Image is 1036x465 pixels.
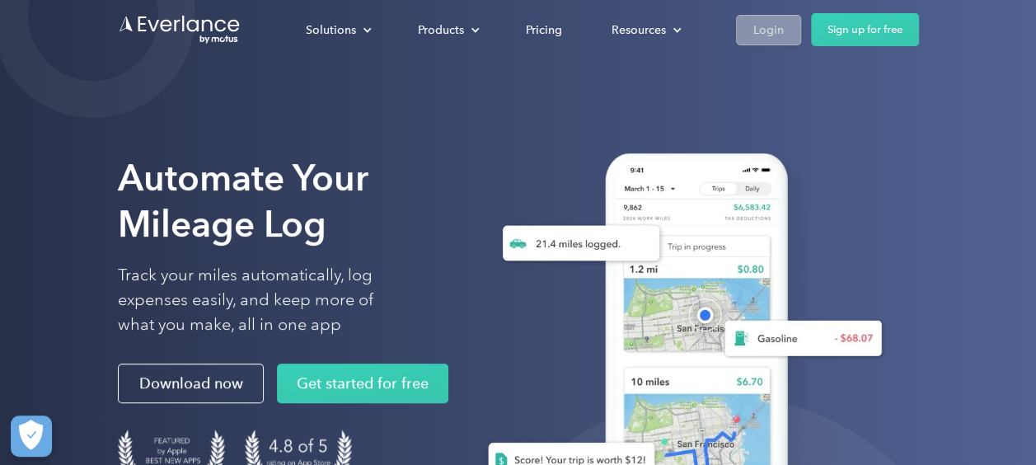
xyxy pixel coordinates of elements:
div: Pricing [526,20,562,40]
a: Get started for free [277,364,448,403]
div: Resources [612,20,666,40]
strong: Automate Your Mileage Log [118,156,368,246]
a: Login [736,15,801,45]
div: Solutions [289,16,385,45]
div: Products [418,20,464,40]
a: Download now [118,364,264,403]
a: Pricing [509,16,579,45]
a: Go to homepage [118,14,241,45]
div: Products [401,16,493,45]
div: Solutions [306,20,356,40]
div: Resources [595,16,695,45]
p: Track your miles automatically, log expenses easily, and keep more of what you make, all in one app [118,263,412,337]
button: Cookies Settings [11,416,52,457]
div: Login [753,20,784,40]
a: Sign up for free [811,13,919,46]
